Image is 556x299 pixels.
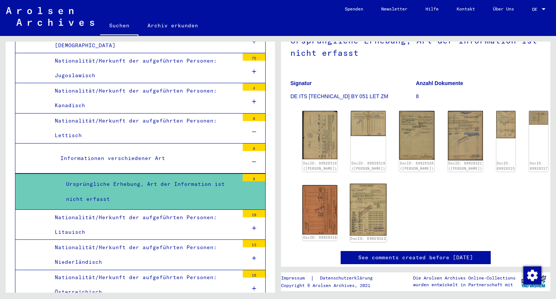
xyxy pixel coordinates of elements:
[448,161,482,170] a: DocID: 69929321 ([PERSON_NAME])
[243,240,265,247] div: 13
[290,23,541,69] h1: Ursprüngliche Erhebung, Art der Information ist nicht erfasst
[303,235,337,239] a: DocID: 69929318
[523,266,541,284] img: Zustimmung ändern
[55,151,239,166] div: Informationen verschiedener Art
[303,161,337,170] a: DocID: 69929316 ([PERSON_NAME])
[290,80,312,86] b: Signatur
[281,274,311,282] a: Impressum
[49,210,239,239] div: Nationalität/Herkunft der aufgeführten Personen: Litauisch
[529,111,548,124] img: 001.jpg
[290,93,416,100] p: DE ITS [TECHNICAL_ID] BY 051 LET ZM
[243,210,265,217] div: 19
[6,7,94,26] img: Arolsen_neg.svg
[243,53,265,61] div: 75
[413,281,515,288] p: wurden entwickelt in Partnerschaft mit
[49,240,239,269] div: Nationalität/Herkunft der aufgeführten Personen: Niederländisch
[416,93,541,100] p: 8
[416,80,463,86] b: Anzahl Dokumente
[400,161,434,170] a: DocID: 69929320 ([PERSON_NAME])
[243,144,265,151] div: 8
[302,111,337,159] img: 001.jpg
[520,272,548,291] img: yv_logo.png
[49,84,239,113] div: Nationalität/Herkunft der aufgeführten Personen: Kanadisch
[358,254,473,262] a: See comments created before [DATE]
[496,111,515,138] img: 001.jpg
[281,274,382,282] div: |
[49,114,239,143] div: Nationalität/Herkunft der aufgeführten Personen: Lettisch
[243,270,265,278] div: 16
[351,111,386,136] img: 001.jpg
[399,111,434,160] img: 001.jpg
[532,7,540,12] span: DE
[448,111,483,160] img: 001.jpg
[351,236,386,241] a: DocID: 69929322
[314,274,382,282] a: Datenschutzerklärung
[523,266,541,284] div: Zustimmung ändern
[413,275,515,281] p: Die Arolsen Archives Online-Collections
[49,54,239,83] div: Nationalität/Herkunft der aufgeführten Personen: Jugoslawisch
[281,282,382,289] p: Copyright © Arolsen Archives, 2021
[350,184,387,235] img: 001.jpg
[352,161,385,170] a: DocID: 69929319 ([PERSON_NAME])
[60,177,239,206] div: Ursprüngliche Erhebung, Art der Information ist nicht erfasst
[530,161,548,170] a: DocID: 69929317
[497,161,515,170] a: DocID: 69929315
[243,83,265,91] div: 4
[302,185,337,235] img: 001.jpg
[138,16,207,34] a: Archiv erkunden
[243,174,265,181] div: 8
[100,16,138,36] a: Suchen
[243,114,265,121] div: 8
